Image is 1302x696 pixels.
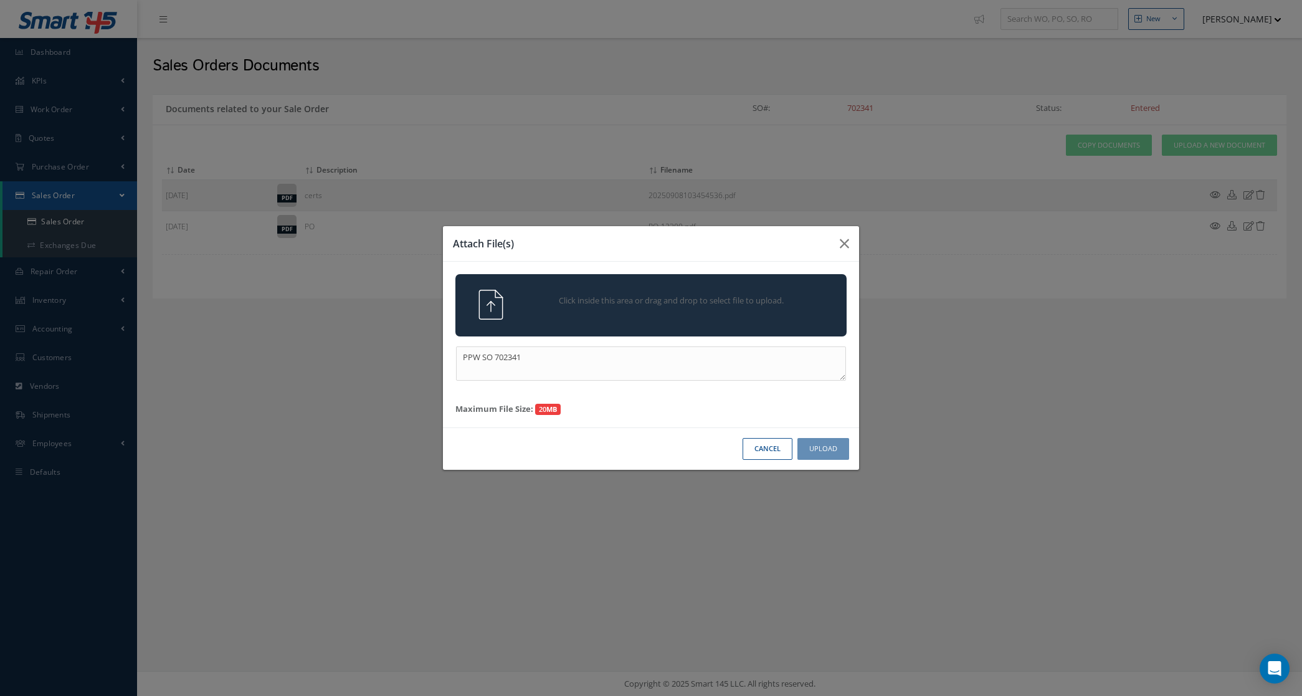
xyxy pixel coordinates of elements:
[453,236,830,251] h3: Attach File(s)
[455,403,533,414] strong: Maximum File Size:
[743,438,792,460] button: Cancel
[535,404,561,415] span: 20
[530,295,813,307] span: Click inside this area or drag and drop to select file to upload.
[797,438,849,460] button: Upload
[546,404,557,414] strong: MB
[1260,654,1290,684] div: Open Intercom Messenger
[476,290,506,320] img: svg+xml;base64,PHN2ZyB4bWxucz0iaHR0cDovL3d3dy53My5vcmcvMjAwMC9zdmciIHhtbG5zOnhsaW5rPSJodHRwOi8vd3...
